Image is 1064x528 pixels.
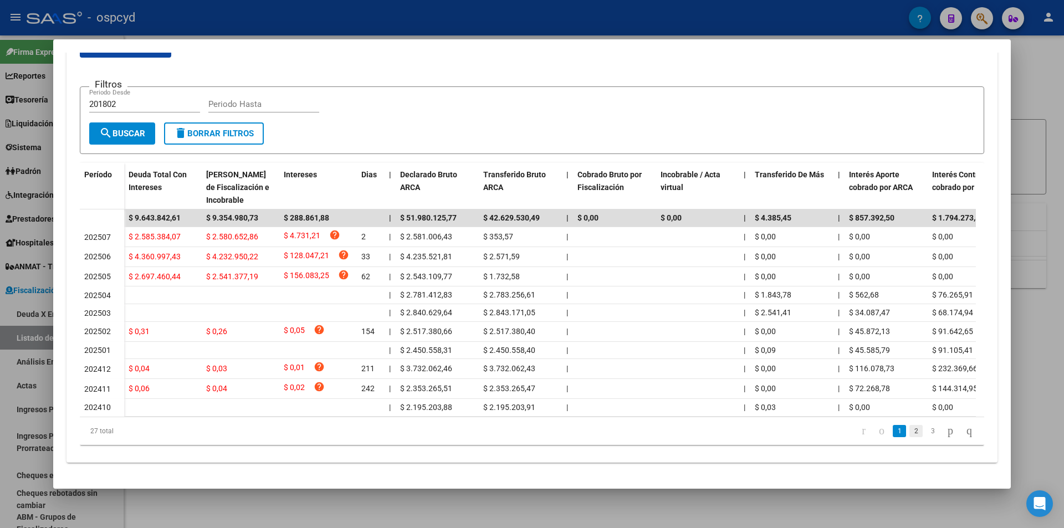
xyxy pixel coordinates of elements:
[744,384,745,393] span: |
[314,361,325,372] i: help
[206,364,227,373] span: $ 0,03
[845,163,928,212] datatable-header-cell: Interés Aporte cobrado por ARCA
[174,126,187,140] mat-icon: delete
[744,346,745,355] span: |
[566,290,568,299] span: |
[943,425,958,437] a: go to next page
[400,272,452,281] span: $ 2.543.109,77
[314,381,325,392] i: help
[932,232,953,241] span: $ 0,00
[389,232,391,241] span: |
[338,269,349,280] i: help
[396,163,479,212] datatable-header-cell: Declarado Bruto ARCA
[849,327,890,336] span: $ 45.872,13
[80,163,124,209] datatable-header-cell: Período
[838,290,840,299] span: |
[206,272,258,281] span: $ 2.541.377,19
[857,425,871,437] a: go to first page
[84,327,111,336] span: 202502
[932,384,978,393] span: $ 144.314,95
[84,346,111,355] span: 202501
[755,403,776,412] span: $ 0,03
[928,163,1011,212] datatable-header-cell: Interés Contribución cobrado por ARCA
[129,232,181,241] span: $ 2.585.384,07
[838,327,840,336] span: |
[573,163,656,212] datatable-header-cell: Cobrado Bruto por Fiscalización
[849,252,870,261] span: $ 0,00
[284,269,329,284] span: $ 156.083,25
[400,252,452,261] span: $ 4.235.521,81
[838,252,840,261] span: |
[124,163,202,212] datatable-header-cell: Deuda Total Con Intereses
[838,170,840,179] span: |
[284,249,329,264] span: $ 128.047,21
[661,170,720,192] span: Incobrable / Acta virtual
[838,232,840,241] span: |
[566,170,569,179] span: |
[361,170,377,179] span: Dias
[129,170,187,192] span: Deuda Total Con Intereses
[400,403,452,412] span: $ 2.195.203,88
[566,346,568,355] span: |
[932,364,978,373] span: $ 232.369,66
[400,346,452,355] span: $ 2.450.558,31
[129,364,150,373] span: $ 0,04
[566,308,568,317] span: |
[744,252,745,261] span: |
[833,163,845,212] datatable-header-cell: |
[385,163,396,212] datatable-header-cell: |
[755,272,776,281] span: $ 0,00
[84,309,111,317] span: 202503
[400,232,452,241] span: $ 2.581.006,43
[174,129,254,139] span: Borrar Filtros
[80,417,259,445] div: 27 total
[849,290,879,299] span: $ 562,68
[750,163,833,212] datatable-header-cell: Transferido De Más
[389,403,391,412] span: |
[129,252,181,261] span: $ 4.360.997,43
[566,384,568,393] span: |
[400,364,452,373] span: $ 3.732.062,46
[284,170,317,179] span: Intereses
[84,272,111,281] span: 202505
[483,290,535,299] span: $ 2.783.256,61
[400,170,457,192] span: Declarado Bruto ARCA
[849,170,913,192] span: Interés Aporte cobrado por ARCA
[483,364,535,373] span: $ 3.732.062,43
[129,384,150,393] span: $ 0,06
[284,324,305,339] span: $ 0,05
[361,252,370,261] span: 33
[909,425,923,437] a: 2
[744,403,745,412] span: |
[84,291,111,300] span: 202504
[483,346,535,355] span: $ 2.450.558,40
[838,308,840,317] span: |
[566,213,569,222] span: |
[206,213,258,222] span: $ 9.354.980,73
[483,252,520,261] span: $ 2.571,59
[932,346,973,355] span: $ 91.105,41
[838,272,840,281] span: |
[389,384,391,393] span: |
[389,170,391,179] span: |
[849,403,870,412] span: $ 0,00
[849,213,894,222] span: $ 857.392,50
[89,43,162,53] span: Exportar CSV
[562,163,573,212] datatable-header-cell: |
[755,346,776,355] span: $ 0,09
[389,290,391,299] span: |
[483,384,535,393] span: $ 2.353.265,47
[483,232,513,241] span: $ 353,57
[89,122,155,145] button: Buscar
[389,346,391,355] span: |
[206,252,258,261] span: $ 4.232.950,22
[566,232,568,241] span: |
[284,381,305,396] span: $ 0,02
[893,425,906,437] a: 1
[739,163,750,212] datatable-header-cell: |
[284,361,305,376] span: $ 0,01
[755,290,791,299] span: $ 1.843,78
[744,232,745,241] span: |
[961,425,977,437] a: go to last page
[891,422,908,440] li: page 1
